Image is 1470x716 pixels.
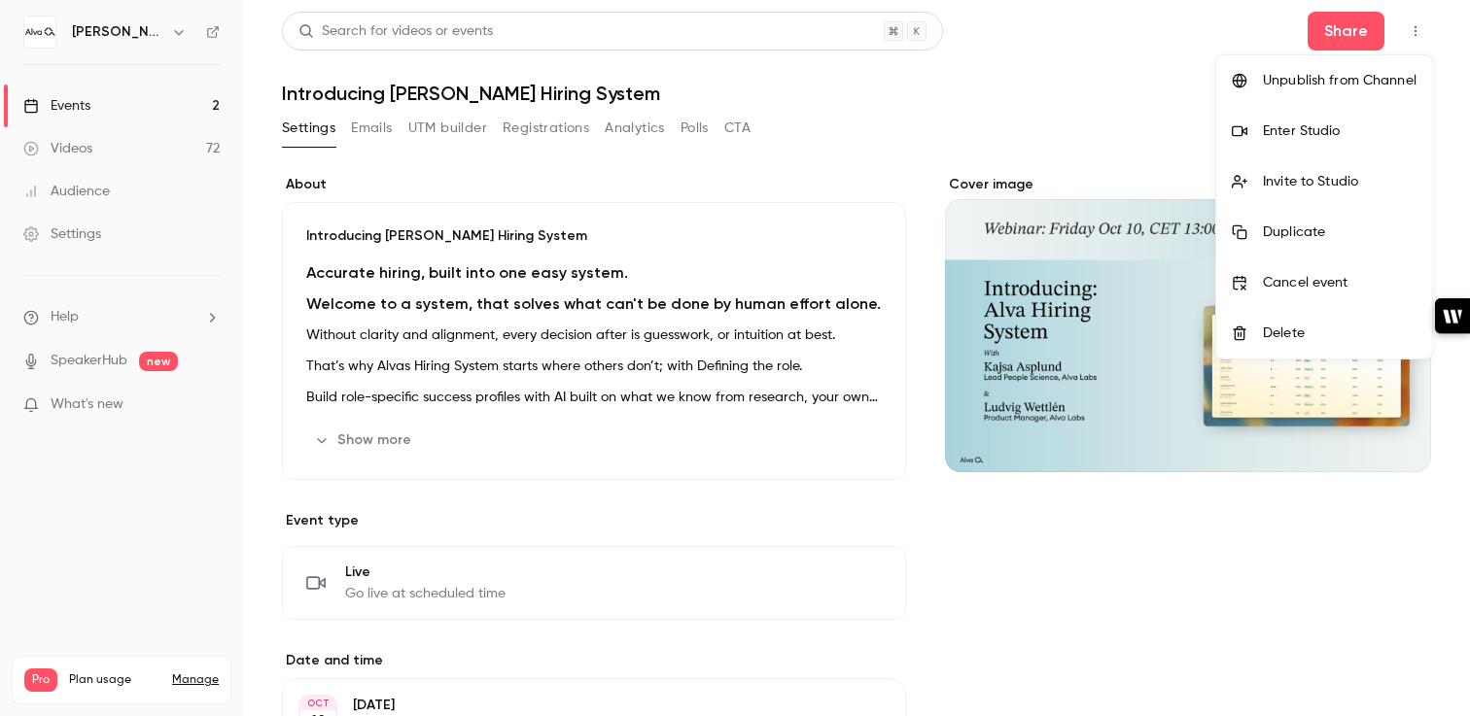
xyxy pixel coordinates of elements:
[1263,273,1417,292] div: Cancel event
[1263,324,1417,343] div: Delete
[1263,172,1417,191] div: Invite to Studio
[1263,222,1417,242] div: Duplicate
[1263,121,1417,141] div: Enter Studio
[1263,71,1417,90] div: Unpublish from Channel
